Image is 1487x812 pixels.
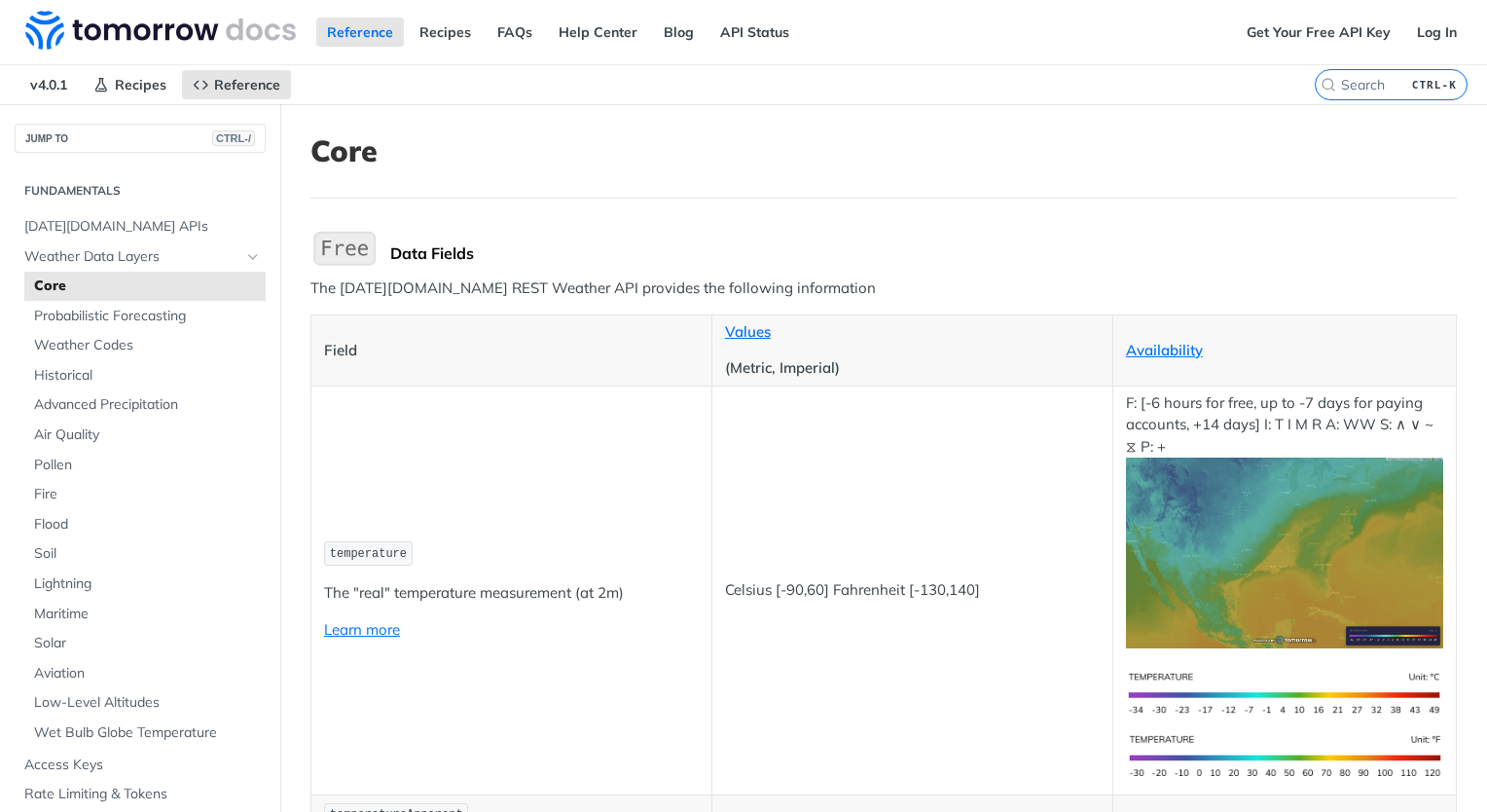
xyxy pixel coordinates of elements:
a: Advanced Precipitation [24,390,266,420]
a: Maritime [24,600,266,629]
a: Air Quality [24,421,266,450]
span: Expand image [1126,746,1443,764]
span: Advanced Precipitation [34,395,261,415]
span: Reference [214,76,280,93]
a: Learn more [324,620,400,639]
div: Data Fields [390,243,1457,263]
span: Maritime [34,605,261,624]
a: Reference [316,18,404,47]
span: Weather Codes [34,336,261,355]
a: Log In [1406,18,1468,47]
a: Pollen [24,451,266,480]
a: Flood [24,510,266,539]
a: Solar [24,629,266,658]
a: Wet Bulb Globe Temperature [24,719,266,748]
a: Weather Codes [24,331,266,360]
button: Hide subpages for Weather Data Layers [245,249,261,265]
a: FAQs [487,18,543,47]
span: Fire [34,485,261,504]
p: The "real" temperature measurement (at 2m) [324,582,699,605]
span: Expand image [1126,683,1443,702]
span: Access Keys [24,756,261,775]
span: Wet Bulb Globe Temperature [34,723,261,743]
span: Recipes [115,76,166,93]
a: Fire [24,480,266,509]
span: v4.0.1 [19,70,78,99]
a: Blog [653,18,705,47]
a: Availability [1126,341,1203,359]
span: Probabilistic Forecasting [34,307,261,326]
a: Historical [24,361,266,390]
span: Low-Level Altitudes [34,693,261,713]
a: Reference [182,70,291,99]
a: [DATE][DOMAIN_NAME] APIs [15,212,266,241]
span: [DATE][DOMAIN_NAME] APIs [24,217,261,237]
a: Lightning [24,570,266,599]
span: Flood [34,515,261,535]
a: Low-Level Altitudes [24,688,266,718]
a: Weather Data LayersHide subpages for Weather Data Layers [15,242,266,272]
h1: Core [310,133,1457,168]
p: The [DATE][DOMAIN_NAME] REST Weather API provides the following information [310,277,1457,300]
a: Aviation [24,659,266,688]
a: Values [725,322,771,341]
a: API Status [709,18,800,47]
span: Expand image [1126,542,1443,561]
a: Help Center [548,18,648,47]
p: F: [-6 hours for free, up to -7 days for paying accounts, +14 days] I: T I M R A: WW S: ∧ ∨ ~ ⧖ P: + [1126,392,1443,648]
span: Core [34,277,261,296]
span: Air Quality [34,425,261,445]
a: Recipes [409,18,482,47]
span: Rate Limiting & Tokens [24,785,261,804]
a: Get Your Free API Key [1236,18,1401,47]
p: (Metric, Imperial) [725,357,1100,380]
span: Lightning [34,574,261,594]
kbd: CTRL-K [1407,75,1462,94]
span: Solar [34,634,261,653]
svg: Search [1321,77,1336,92]
span: Historical [34,366,261,386]
p: Field [324,340,699,362]
span: CTRL-/ [212,130,255,146]
img: Tomorrow.io Weather API Docs [25,11,296,50]
a: Soil [24,539,266,569]
span: temperature [330,547,407,561]
span: Soil [34,544,261,564]
h2: Fundamentals [15,182,266,200]
a: Probabilistic Forecasting [24,302,266,331]
a: Rate Limiting & Tokens [15,780,266,809]
a: Recipes [83,70,177,99]
a: Core [24,272,266,301]
span: Weather Data Layers [24,247,240,267]
button: JUMP TOCTRL-/ [15,124,266,153]
p: Celsius [-90,60] Fahrenheit [-130,140] [725,579,1100,602]
a: Access Keys [15,751,266,780]
span: Aviation [34,664,261,683]
span: Pollen [34,456,261,475]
